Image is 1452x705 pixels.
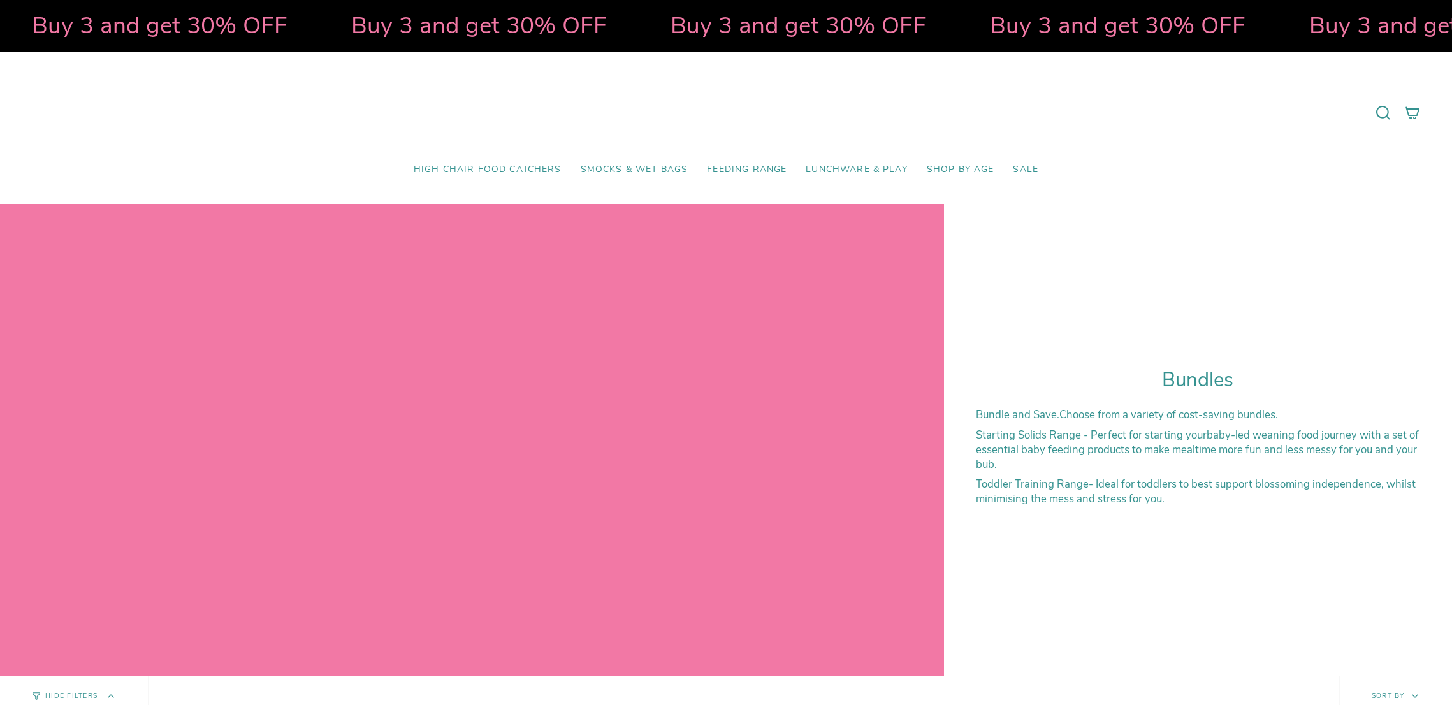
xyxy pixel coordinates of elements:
[571,155,698,185] a: Smocks & Wet Bags
[976,407,1420,422] p: Choose from a variety of cost-saving bundles.
[976,10,1232,41] strong: Buy 3 and get 30% OFF
[806,164,907,175] span: Lunchware & Play
[976,428,1081,442] strong: Starting Solids Range
[697,155,796,185] a: Feeding Range
[616,71,836,155] a: Mumma’s Little Helpers
[45,693,98,700] span: Hide Filters
[338,10,593,41] strong: Buy 3 and get 30% OFF
[18,10,274,41] strong: Buy 3 and get 30% OFF
[1013,164,1038,175] span: SALE
[581,164,688,175] span: Smocks & Wet Bags
[657,10,913,41] strong: Buy 3 and get 30% OFF
[1372,691,1405,701] span: Sort by
[404,155,571,185] a: High Chair Food Catchers
[927,164,994,175] span: Shop by Age
[976,368,1420,392] h1: Bundles
[976,477,1420,506] p: - Ideal for toddlers to best support blossoming independence, whilst minimising the mess and stre...
[976,428,1420,472] p: - Perfect for starting your
[796,155,917,185] a: Lunchware & Play
[917,155,1004,185] a: Shop by Age
[976,428,1419,472] span: baby-led weaning food journey with a set of essential baby feeding products to make mealtime more...
[707,164,787,175] span: Feeding Range
[976,477,1089,491] strong: Toddler Training Range
[414,164,562,175] span: High Chair Food Catchers
[1003,155,1048,185] a: SALE
[976,407,1059,422] strong: Bundle and Save.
